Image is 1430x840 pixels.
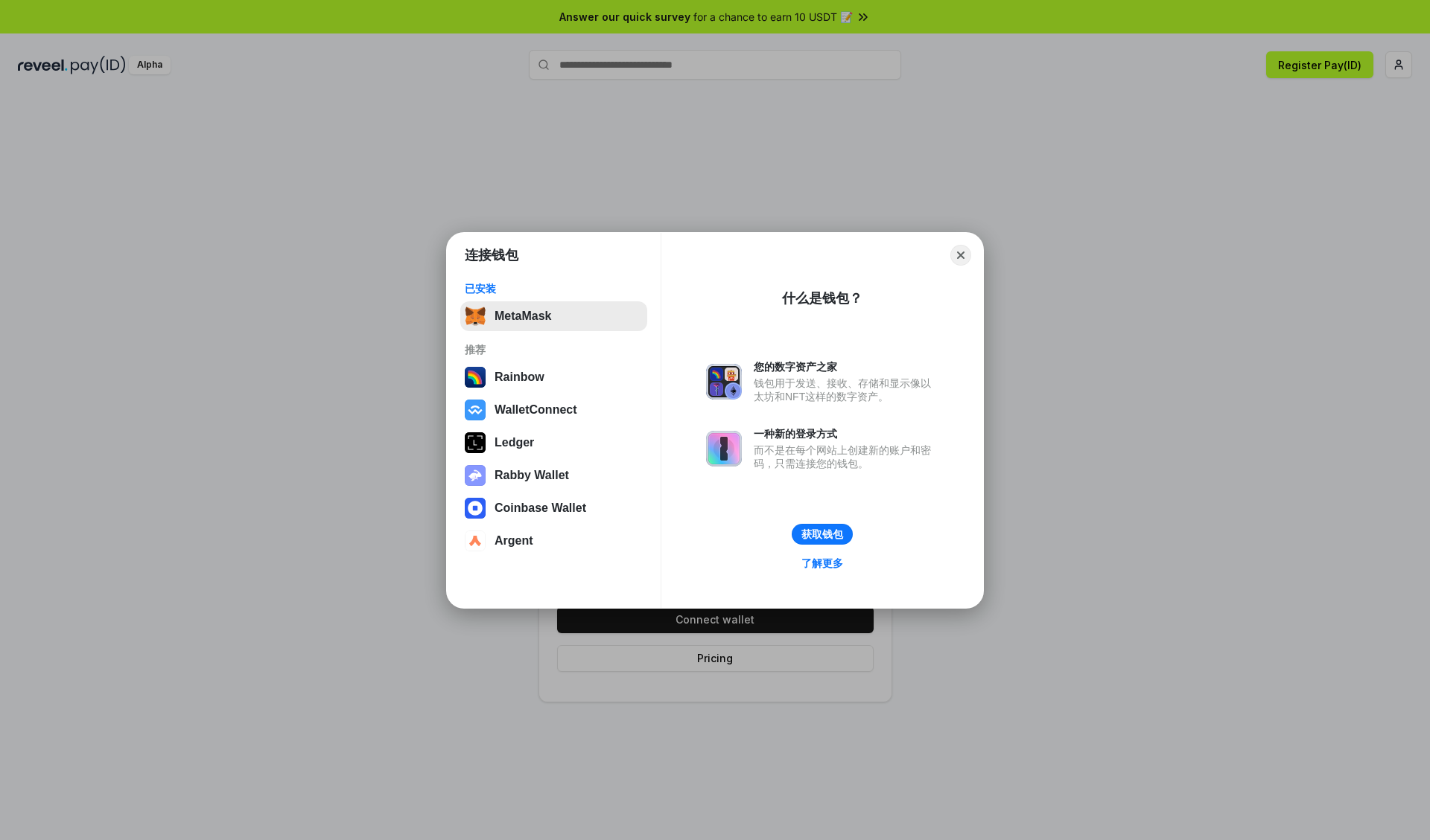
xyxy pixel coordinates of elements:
[495,501,586,515] div: Coinbase Wallet
[782,289,862,307] div: 什么是钱包？
[465,367,486,388] img: svg+xml,%3Csvg%20width%3D%22120%22%20height%3D%22120%22%20viewBox%3D%220%200%20120%20120%22%20fil...
[495,310,551,323] div: MetaMask
[754,443,938,470] div: 而不是在每个网站上创建新的账户和密码，只需连接您的钱包。
[801,557,843,570] div: 了解更多
[465,282,643,295] div: 已安装
[495,534,533,548] div: Argent
[706,431,742,467] img: svg+xml,%3Csvg%20xmlns%3D%22http%3A%2F%2Fwww.w3.org%2F2000%2Fsvg%22%20fill%3D%22none%22%20viewBox...
[495,403,577,417] div: WalletConnect
[495,371,544,384] div: Rainbow
[950,245,971,266] button: Close
[460,461,647,490] button: Rabby Wallet
[465,306,486,327] img: svg+xml,%3Csvg%20fill%3D%22none%22%20height%3D%2233%22%20viewBox%3D%220%200%2035%2033%22%20width%...
[801,528,843,541] div: 获取钱包
[465,343,643,356] div: 推荐
[754,360,938,373] div: 您的数字资产之家
[465,432,486,453] img: svg+xml,%3Csvg%20xmlns%3D%22http%3A%2F%2Fwww.w3.org%2F2000%2Fsvg%22%20width%3D%2228%22%20height%3...
[465,465,486,486] img: svg+xml,%3Csvg%20xmlns%3D%22http%3A%2F%2Fwww.w3.org%2F2000%2Fsvg%22%20fill%3D%22none%22%20viewBox...
[465,246,518,264] h1: 连接钱包
[465,530,486,551] img: svg+xml,%3Csvg%20width%3D%2228%22%20height%3D%2228%22%20viewBox%3D%220%200%2028%2028%22%20fill%3D...
[460,362,647,392] button: Rainbow
[706,364,742,400] img: svg+xml,%3Csvg%20xmlns%3D%22http%3A%2F%2Fwww.w3.org%2F2000%2Fsvg%22%20fill%3D%22none%22%20viewBox...
[460,526,647,556] button: Argent
[460,301,647,331] button: MetaMask
[495,469,569,482] div: Rabby Wallet
[754,376,938,403] div: 钱包用于发送、接收、存储和显示像以太坊和NFT这样的数字资产。
[465,498,486,519] img: svg+xml,%3Csvg%20width%3D%2228%22%20height%3D%2228%22%20viewBox%3D%220%200%2028%2028%22%20fill%3D...
[465,400,486,420] img: svg+xml,%3Csvg%20width%3D%2228%22%20height%3D%2228%22%20viewBox%3D%220%200%2028%2028%22%20fill%3D...
[754,427,938,440] div: 一种新的登录方式
[792,554,852,573] a: 了解更多
[460,493,647,523] button: Coinbase Wallet
[460,395,647,425] button: WalletConnect
[792,524,853,545] button: 获取钱包
[460,428,647,458] button: Ledger
[495,436,534,449] div: Ledger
